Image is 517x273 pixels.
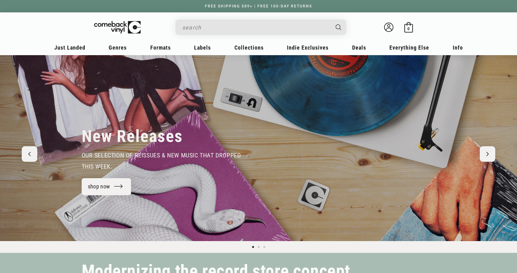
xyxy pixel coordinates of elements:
[287,44,329,51] span: Indie Exclusives
[182,21,329,34] input: search
[256,244,261,250] button: Load slide 2 of 3
[250,244,256,250] button: Load slide 1 of 3
[199,4,318,8] a: FREE SHIPPING $89+ | FREE 100-DAY RETURNS
[22,146,37,162] button: Previous slide
[480,146,495,162] button: Next slide
[330,20,347,35] button: Search
[453,44,463,51] span: Info
[194,44,211,51] span: Labels
[234,44,264,51] span: Collections
[261,244,267,250] button: Load slide 3 of 3
[109,44,127,51] span: Genres
[175,20,346,35] div: Search
[82,152,241,170] span: our selection of reissues & new music that dropped this week.
[407,26,410,31] span: 0
[352,44,366,51] span: Deals
[389,44,429,51] span: Everything Else
[150,44,171,51] span: Formats
[82,178,131,195] a: shop now
[82,126,183,147] h2: New Releases
[54,44,85,51] span: Just Landed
